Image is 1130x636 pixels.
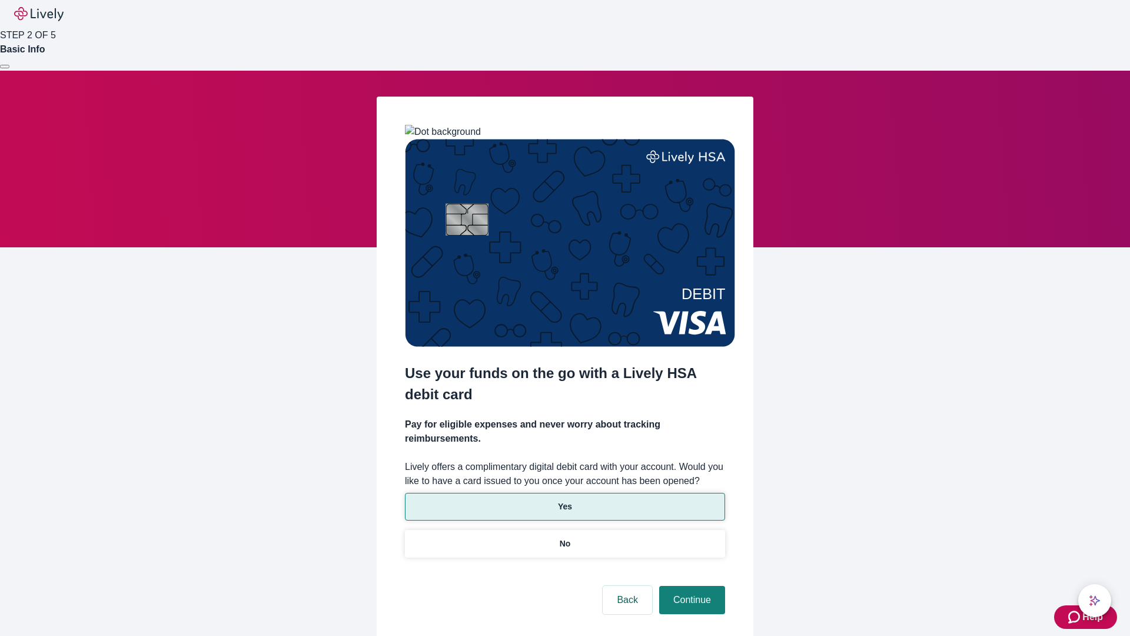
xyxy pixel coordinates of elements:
[659,586,725,614] button: Continue
[1089,595,1101,607] svg: Lively AI Assistant
[405,139,735,347] img: Debit card
[1054,605,1117,629] button: Zendesk support iconHelp
[405,460,725,488] label: Lively offers a complimentary digital debit card with your account. Would you like to have a card...
[405,363,725,405] h2: Use your funds on the go with a Lively HSA debit card
[1078,584,1111,617] button: chat
[1082,610,1103,624] span: Help
[14,7,64,21] img: Lively
[603,586,652,614] button: Back
[558,501,572,513] p: Yes
[405,493,725,521] button: Yes
[1068,610,1082,624] svg: Zendesk support icon
[560,538,571,550] p: No
[405,418,725,446] h4: Pay for eligible expenses and never worry about tracking reimbursements.
[405,530,725,558] button: No
[405,125,481,139] img: Dot background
